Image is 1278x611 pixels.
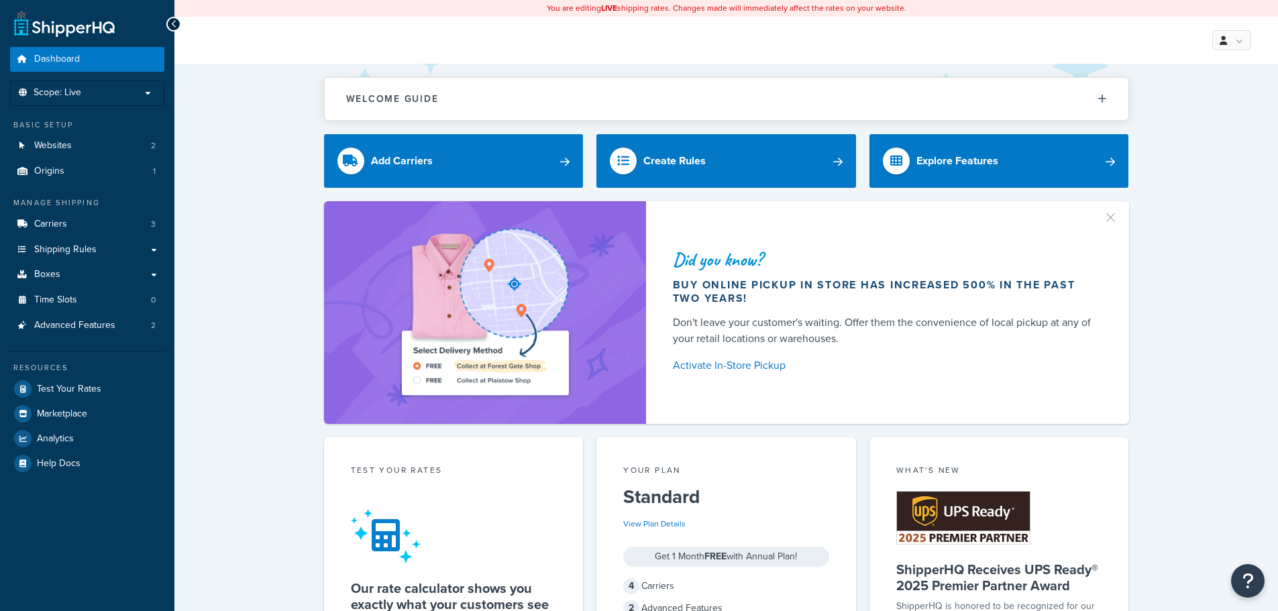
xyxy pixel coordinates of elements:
[596,134,856,188] a: Create Rules
[869,134,1129,188] a: Explore Features
[10,288,164,313] li: Time Slots
[623,486,829,508] h5: Standard
[37,433,74,445] span: Analytics
[34,54,80,65] span: Dashboard
[623,578,639,594] span: 4
[325,78,1128,120] button: Welcome Guide
[34,87,81,99] span: Scope: Live
[151,320,156,331] span: 2
[916,152,998,170] div: Explore Features
[37,408,87,420] span: Marketplace
[34,320,115,331] span: Advanced Features
[673,315,1097,347] div: Don't leave your customer's waiting. Offer them the convenience of local pickup at any of your re...
[34,140,72,152] span: Websites
[1231,564,1265,598] button: Open Resource Center
[10,313,164,338] li: Advanced Features
[10,197,164,209] div: Manage Shipping
[151,294,156,306] span: 0
[10,377,164,401] a: Test Your Rates
[601,2,617,14] b: LIVE
[10,427,164,451] a: Analytics
[673,356,1097,375] a: Activate In-Store Pickup
[10,159,164,184] a: Origins1
[153,166,156,177] span: 1
[623,464,829,480] div: Your Plan
[10,47,164,72] a: Dashboard
[364,221,606,404] img: ad-shirt-map-b0359fc47e01cab431d101c4b569394f6a03f54285957d908178d52f29eb9668.png
[10,313,164,338] a: Advanced Features2
[10,133,164,158] li: Websites
[10,119,164,131] div: Basic Setup
[10,451,164,476] a: Help Docs
[346,94,439,104] h2: Welcome Guide
[371,152,433,170] div: Add Carriers
[10,288,164,313] a: Time Slots0
[673,250,1097,269] div: Did you know?
[351,464,557,480] div: Test your rates
[10,237,164,262] a: Shipping Rules
[896,561,1102,594] h5: ShipperHQ Receives UPS Ready® 2025 Premier Partner Award
[10,212,164,237] li: Carriers
[896,464,1102,480] div: What's New
[10,402,164,426] a: Marketplace
[643,152,706,170] div: Create Rules
[151,140,156,152] span: 2
[151,219,156,230] span: 3
[37,458,81,469] span: Help Docs
[34,166,64,177] span: Origins
[34,269,60,280] span: Boxes
[10,133,164,158] a: Websites2
[623,547,829,567] div: Get 1 Month with Annual Plan!
[34,294,77,306] span: Time Slots
[10,262,164,287] a: Boxes
[37,384,101,395] span: Test Your Rates
[10,212,164,237] a: Carriers3
[324,134,584,188] a: Add Carriers
[623,577,829,596] div: Carriers
[10,362,164,374] div: Resources
[34,219,67,230] span: Carriers
[34,244,97,256] span: Shipping Rules
[704,549,727,563] strong: FREE
[673,278,1097,305] div: Buy online pickup in store has increased 500% in the past two years!
[10,159,164,184] li: Origins
[623,518,686,530] a: View Plan Details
